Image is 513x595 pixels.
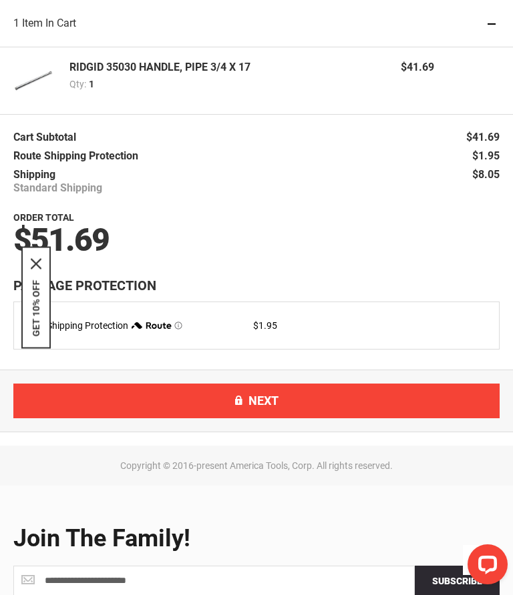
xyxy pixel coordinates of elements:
[69,62,250,73] strong: RIDGID 35030 HANDLE, PIPE 3/4 X 17
[253,319,277,332] div: $1.95
[13,147,145,165] th: Route Shipping Protection
[432,576,482,586] span: Subscribe
[47,320,128,331] span: Shipping Protection
[466,131,500,143] span: $41.69
[472,149,500,162] span: $1.95
[457,539,513,595] iframe: LiveChat chat widget
[89,77,94,91] span: 1
[174,322,182,330] span: Learn more
[31,259,41,269] button: Close
[13,276,500,295] div: Package Protection
[13,17,19,29] span: 1
[31,280,41,337] button: GET 10% OFF
[13,221,109,259] span: $51.69
[13,128,83,147] th: Cart Subtotal
[13,181,102,195] span: Standard Shipping
[69,79,84,89] span: Qty
[472,168,500,181] span: $8.05
[401,61,434,73] span: $41.69
[13,526,500,552] div: Join the Family!
[13,212,74,223] strong: Order Total
[31,319,482,332] div: route shipping protection selector element
[13,61,53,101] img: RIDGID 35030 HANDLE, PIPE 3/4 X 17
[22,17,76,29] span: Item in Cart
[248,394,279,408] span: Next
[23,459,490,472] div: Copyright © 2016-present America Tools, Corp. All rights reserved.
[13,168,55,181] span: Shipping
[31,259,41,269] svg: close icon
[13,384,500,418] button: Next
